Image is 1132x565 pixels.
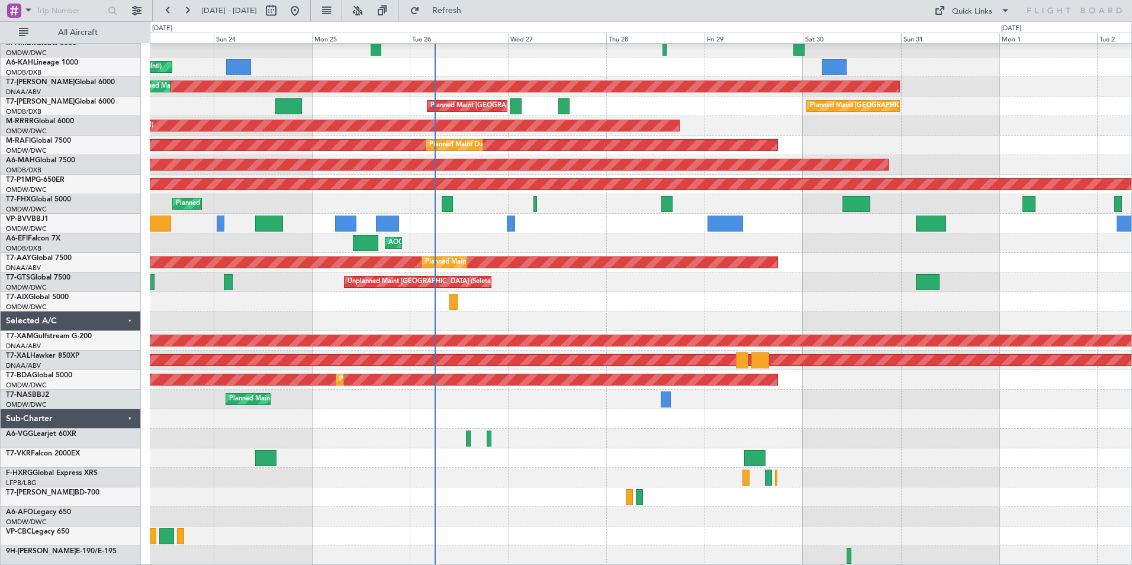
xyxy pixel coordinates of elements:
[6,274,30,281] span: T7-GTS
[6,127,47,136] a: OMDW/DWC
[6,431,76,438] a: A6-VGGLearjet 60XR
[6,294,28,301] span: T7-AIX
[6,333,33,340] span: T7-XAM
[6,528,69,535] a: VP-CBCLegacy 650
[901,33,999,43] div: Sun 31
[6,352,79,359] a: T7-XALHawker 850XP
[6,196,31,203] span: T7-FHX
[6,235,28,242] span: A6-EFI
[6,274,70,281] a: T7-GTSGlobal 7500
[6,185,47,194] a: OMDW/DWC
[508,33,606,43] div: Wed 27
[6,137,71,145] a: M-RAFIGlobal 7500
[6,391,49,399] a: T7-NASBBJ2
[425,253,542,271] div: Planned Maint Dubai (Al Maktoum Intl)
[6,479,37,487] a: LFPB/LBG
[6,224,47,233] a: OMDW/DWC
[388,234,527,252] div: AOG Maint [GEOGRAPHIC_DATA] (Dubai Intl)
[422,7,472,15] span: Refresh
[6,244,41,253] a: OMDB/DXB
[6,137,31,145] span: M-RAFI
[6,264,41,272] a: DNAA/ABV
[6,391,32,399] span: T7-NAS
[6,333,92,340] a: T7-XAMGulfstream G-200
[6,79,75,86] span: T7-[PERSON_NAME]
[152,24,172,34] div: [DATE]
[6,361,41,370] a: DNAA/ABV
[6,255,31,262] span: T7-AAY
[6,489,75,496] span: T7-[PERSON_NAME]
[6,372,32,379] span: T7-BDA
[6,470,33,477] span: F-HXRG
[952,6,992,18] div: Quick Links
[705,33,803,43] div: Fri 29
[6,157,75,164] a: A6-MAHGlobal 7500
[6,98,75,105] span: T7-[PERSON_NAME]
[339,371,456,389] div: Planned Maint Dubai (Al Maktoum Intl)
[201,5,257,16] span: [DATE] - [DATE]
[6,372,72,379] a: T7-BDAGlobal 5000
[6,49,47,57] a: OMDW/DWC
[6,509,71,516] a: A6-AFOLegacy 650
[6,509,33,516] span: A6-AFO
[6,107,41,116] a: OMDB/DXB
[429,136,546,154] div: Planned Maint Dubai (Al Maktoum Intl)
[6,176,65,184] a: T7-P1MPG-650ER
[803,33,901,43] div: Sat 30
[606,33,705,43] div: Thu 28
[410,33,508,43] div: Tue 26
[6,79,115,86] a: T7-[PERSON_NAME]Global 6000
[6,470,98,477] a: F-HXRGGlobal Express XRS
[229,390,362,408] div: Planned Maint Abuja ([PERSON_NAME] Intl)
[6,166,41,175] a: OMDB/DXB
[6,548,76,555] span: 9H-[PERSON_NAME]
[6,59,78,66] a: A6-KAHLineage 1000
[6,235,60,242] a: A6-EFIFalcon 7X
[6,450,80,457] a: T7-VKRFalcon 2000EX
[6,88,41,97] a: DNAA/ABV
[6,59,33,66] span: A6-KAH
[6,196,71,203] a: T7-FHXGlobal 5000
[6,255,72,262] a: T7-AAYGlobal 7500
[999,33,1098,43] div: Mon 1
[115,33,214,43] div: Sat 23
[6,157,35,164] span: A6-MAH
[6,518,47,527] a: OMDW/DWC
[6,205,47,214] a: OMDW/DWC
[810,97,1008,115] div: Planned Maint [GEOGRAPHIC_DATA] ([GEOGRAPHIC_DATA] Intl)
[348,273,495,291] div: Unplanned Maint [GEOGRAPHIC_DATA] (Seletar)
[430,97,628,115] div: Planned Maint [GEOGRAPHIC_DATA] ([GEOGRAPHIC_DATA] Intl)
[928,1,1016,20] button: Quick Links
[6,528,31,535] span: VP-CBC
[404,1,475,20] button: Refresh
[6,381,47,390] a: OMDW/DWC
[6,118,74,125] a: M-RRRRGlobal 6000
[6,294,69,301] a: T7-AIXGlobal 5000
[176,195,362,213] div: Planned Maint [GEOGRAPHIC_DATA] ([GEOGRAPHIC_DATA])
[6,431,33,438] span: A6-VGG
[6,303,47,312] a: OMDW/DWC
[6,146,47,155] a: OMDW/DWC
[6,342,41,351] a: DNAA/ABV
[36,2,104,20] input: Trip Number
[13,23,128,42] button: All Aircraft
[6,216,49,223] a: VP-BVVBBJ1
[6,98,115,105] a: T7-[PERSON_NAME]Global 6000
[6,176,36,184] span: T7-P1MP
[1001,24,1021,34] div: [DATE]
[312,33,410,43] div: Mon 25
[6,450,31,457] span: T7-VKR
[6,400,47,409] a: OMDW/DWC
[6,283,47,292] a: OMDW/DWC
[6,216,31,223] span: VP-BVV
[214,33,312,43] div: Sun 24
[6,489,99,496] a: T7-[PERSON_NAME]BD-700
[6,352,30,359] span: T7-XAL
[31,28,125,37] span: All Aircraft
[6,68,41,77] a: OMDB/DXB
[6,548,117,555] a: 9H-[PERSON_NAME]E-190/E-195
[6,118,34,125] span: M-RRRR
